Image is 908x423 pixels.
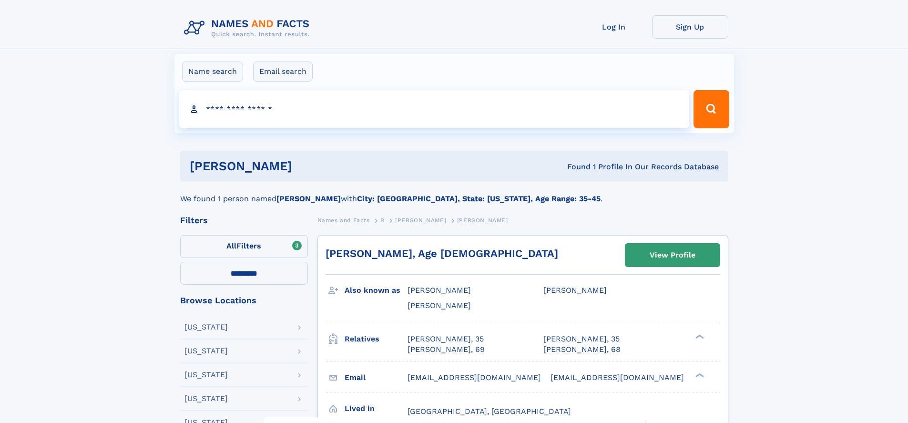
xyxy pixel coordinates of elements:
a: Log In [576,15,652,39]
a: B [380,214,385,226]
h3: Lived in [345,401,408,417]
div: [US_STATE] [184,323,228,331]
a: Sign Up [652,15,728,39]
label: Name search [182,62,243,82]
span: [EMAIL_ADDRESS][DOMAIN_NAME] [408,373,541,382]
div: We found 1 person named with . [180,182,728,205]
a: [PERSON_NAME], Age [DEMOGRAPHIC_DATA] [326,248,558,259]
b: [PERSON_NAME] [276,194,341,203]
label: Filters [180,235,308,258]
a: [PERSON_NAME], 35 [408,334,484,344]
a: [PERSON_NAME], 69 [408,344,485,355]
h3: Relatives [345,331,408,347]
span: All [226,241,236,250]
input: search input [179,90,690,128]
a: [PERSON_NAME] [395,214,446,226]
h3: Email [345,370,408,386]
div: [US_STATE] [184,371,228,379]
button: Search Button [694,90,729,128]
div: Found 1 Profile In Our Records Database [429,162,719,172]
a: Names and Facts [317,214,370,226]
label: Email search [253,62,313,82]
a: View Profile [625,244,720,267]
span: B [380,217,385,224]
h1: [PERSON_NAME] [190,160,430,172]
div: [US_STATE] [184,395,228,402]
span: [EMAIL_ADDRESS][DOMAIN_NAME] [551,373,684,382]
h3: Also known as [345,282,408,299]
div: View Profile [650,244,695,266]
a: [PERSON_NAME], 35 [543,334,620,344]
span: [PERSON_NAME] [395,217,446,224]
a: [PERSON_NAME], 68 [543,344,621,355]
span: [PERSON_NAME] [457,217,508,224]
b: City: [GEOGRAPHIC_DATA], State: [US_STATE], Age Range: 35-45 [357,194,601,203]
div: ❯ [693,372,704,378]
div: [US_STATE] [184,347,228,355]
span: [GEOGRAPHIC_DATA], [GEOGRAPHIC_DATA] [408,407,571,416]
div: ❯ [693,333,704,340]
span: [PERSON_NAME] [408,301,471,310]
span: [PERSON_NAME] [543,286,607,295]
img: Logo Names and Facts [180,15,317,41]
div: Browse Locations [180,296,308,305]
div: Filters [180,216,308,225]
span: [PERSON_NAME] [408,286,471,295]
